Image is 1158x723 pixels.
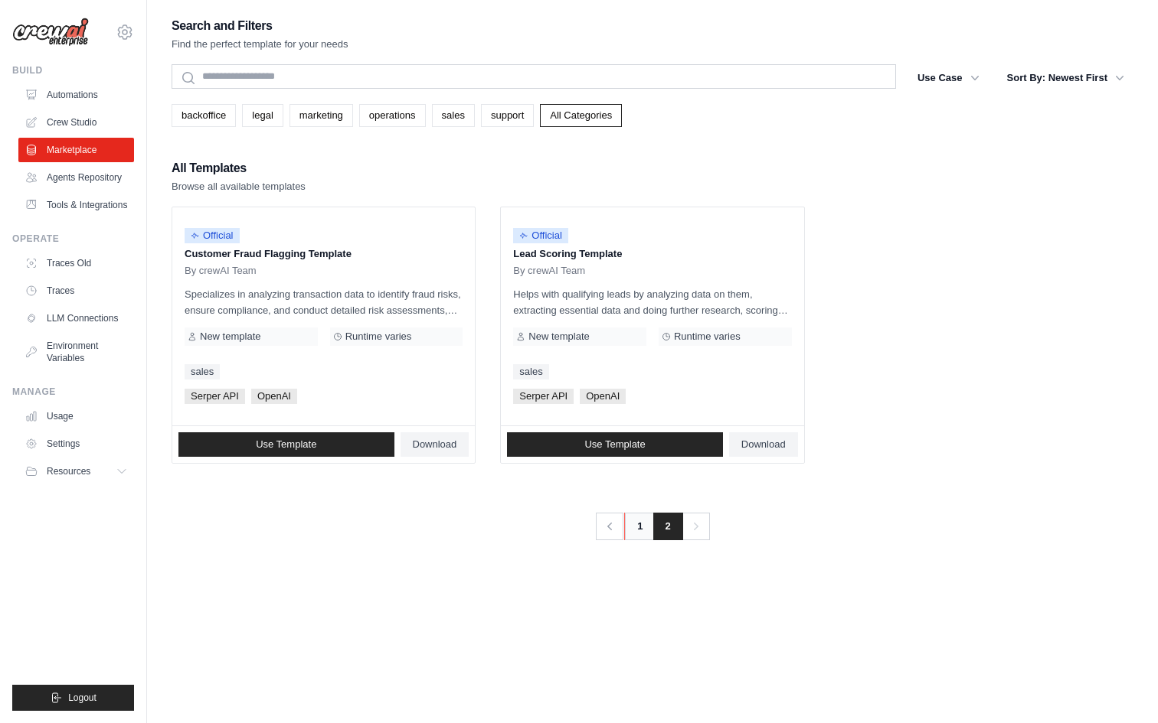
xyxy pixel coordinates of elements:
p: Helps with qualifying leads by analyzing data on them, extracting essential data and doing furthe... [513,286,791,318]
span: Download [413,438,457,451]
a: Use Template [507,432,723,457]
span: OpenAI [251,389,297,404]
a: backoffice [172,104,236,127]
a: Download [401,432,469,457]
span: Use Template [584,438,645,451]
span: Resources [47,465,90,477]
p: Customer Fraud Flagging Template [185,246,463,262]
span: Runtime varies [674,331,741,343]
a: 1 [624,513,655,540]
p: Lead Scoring Template [513,246,791,262]
a: support [481,104,534,127]
a: Automations [18,83,134,107]
span: Logout [68,692,96,704]
span: Serper API [513,389,574,404]
a: All Categories [540,104,622,127]
a: sales [513,364,548,379]
h2: Search and Filters [172,15,348,37]
a: sales [185,364,220,379]
span: Serper API [185,389,245,404]
h2: All Templates [172,158,306,179]
button: Sort By: Newest First [998,64,1133,92]
a: LLM Connections [18,306,134,331]
a: marketing [289,104,353,127]
button: Resources [18,459,134,484]
a: Traces [18,278,134,303]
a: Use Template [178,432,394,457]
div: Build [12,64,134,77]
button: Use Case [908,64,989,92]
span: Use Template [256,438,316,451]
p: Find the perfect template for your needs [172,37,348,52]
a: Environment Variables [18,334,134,370]
img: Logo [12,18,89,47]
span: New template [200,331,260,343]
span: By crewAI Team [513,265,585,277]
span: OpenAI [580,389,626,404]
a: Download [729,432,798,457]
span: Official [185,228,240,243]
span: New template [528,331,589,343]
a: sales [432,104,475,127]
a: Agents Repository [18,165,134,190]
a: Marketplace [18,138,134,162]
a: Settings [18,432,134,456]
button: Logout [12,685,134,711]
span: By crewAI Team [185,265,257,277]
span: Runtime varies [345,331,412,343]
div: Operate [12,233,134,245]
a: Traces Old [18,251,134,275]
a: Tools & Integrations [18,193,134,217]
a: legal [242,104,283,127]
span: Download [741,438,786,451]
a: operations [359,104,426,127]
span: 2 [653,513,683,540]
a: Usage [18,404,134,428]
nav: Pagination [595,513,709,540]
div: Manage [12,386,134,398]
p: Browse all available templates [172,179,306,194]
p: Specializes in analyzing transaction data to identify fraud risks, ensure compliance, and conduct... [185,286,463,318]
span: Official [513,228,568,243]
a: Crew Studio [18,110,134,135]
